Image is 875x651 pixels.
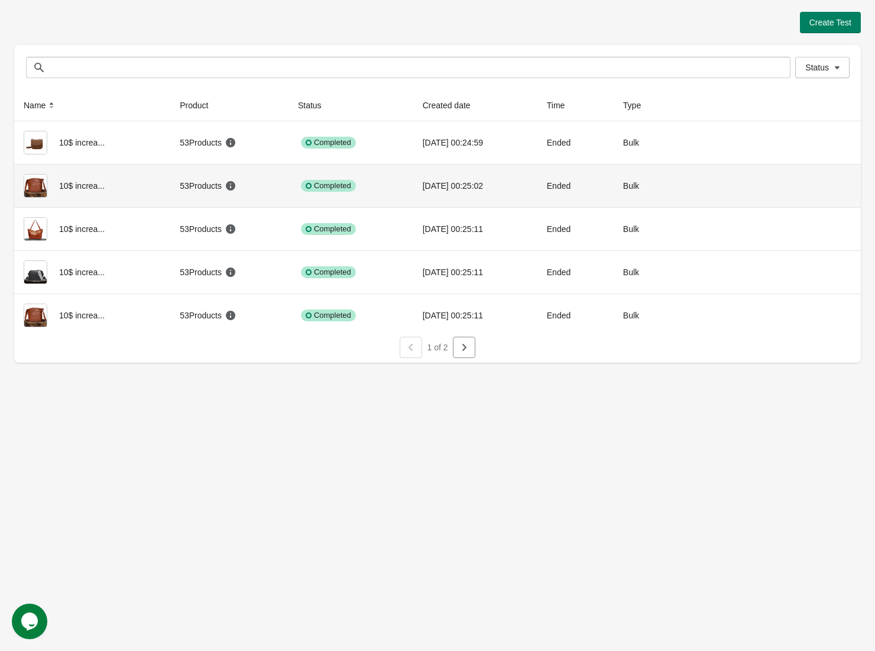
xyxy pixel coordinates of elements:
div: Bulk [623,304,680,327]
div: 53 Products [180,310,236,321]
div: 53 Products [180,137,236,149]
span: Create Test [809,18,851,27]
button: Name [19,95,62,116]
div: 10$ increa... [24,217,161,241]
div: [DATE] 00:24:59 [423,131,528,154]
div: 10$ increa... [24,260,161,284]
div: Completed [301,223,356,235]
div: 10$ increa... [24,304,161,327]
button: Status [293,95,338,116]
div: 53 Products [180,180,236,192]
div: [DATE] 00:25:11 [423,304,528,327]
div: Bulk [623,174,680,198]
div: Bulk [623,217,680,241]
div: Ended [547,131,604,154]
div: Ended [547,304,604,327]
div: Ended [547,174,604,198]
div: Completed [301,266,356,278]
div: [DATE] 00:25:02 [423,174,528,198]
button: Status [795,57,850,78]
div: Ended [547,260,604,284]
button: Product [175,95,225,116]
div: Completed [301,310,356,321]
div: 10$ increa... [24,174,161,198]
button: Type [618,95,657,116]
div: [DATE] 00:25:11 [423,217,528,241]
div: 53 Products [180,266,236,278]
div: Bulk [623,260,680,284]
button: Created date [418,95,487,116]
span: Status [805,63,829,72]
button: Time [542,95,582,116]
button: Create Test [800,12,861,33]
div: Completed [301,180,356,192]
div: Completed [301,137,356,149]
div: 53 Products [180,223,236,235]
div: [DATE] 00:25:11 [423,260,528,284]
span: 1 of 2 [427,343,448,352]
div: Bulk [623,131,680,154]
iframe: chat widget [12,604,50,639]
div: Ended [547,217,604,241]
div: 10$ increa... [24,131,161,154]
